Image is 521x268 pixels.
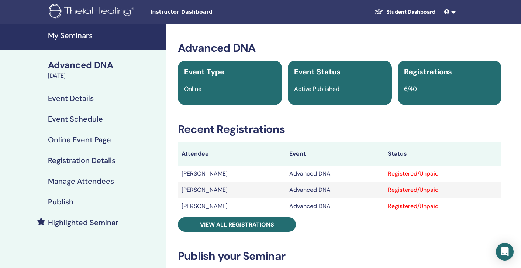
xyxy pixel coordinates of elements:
h4: Manage Attendees [48,177,114,186]
span: Event Type [184,67,224,77]
div: Advanced DNA [48,59,162,71]
span: Active Published [294,85,339,93]
td: Advanced DNA [286,182,384,198]
img: graduation-cap-white.svg [375,9,383,15]
h4: Event Schedule [48,115,103,123]
td: Advanced DNA [286,166,384,182]
th: Event [286,142,384,166]
h3: Advanced DNA [178,41,501,55]
h4: Event Details [48,94,94,103]
div: Registered/Unpaid [388,186,498,194]
span: 6/40 [404,85,417,93]
div: Registered/Unpaid [388,169,498,178]
h4: Publish [48,197,73,206]
span: Registrations [404,67,452,77]
span: Instructor Dashboard [150,8,261,16]
span: Event Status [294,67,341,77]
a: Advanced DNA[DATE] [44,59,166,80]
td: Advanced DNA [286,198,384,214]
h4: My Seminars [48,31,162,40]
img: logo.png [49,4,137,20]
th: Attendee [178,142,286,166]
span: Online [184,85,201,93]
a: Student Dashboard [369,5,441,19]
td: [PERSON_NAME] [178,182,286,198]
th: Status [384,142,502,166]
h4: Online Event Page [48,135,111,144]
div: [DATE] [48,71,162,80]
td: [PERSON_NAME] [178,198,286,214]
div: Open Intercom Messenger [496,243,514,261]
h4: Registration Details [48,156,115,165]
div: Registered/Unpaid [388,202,498,211]
td: [PERSON_NAME] [178,166,286,182]
span: View all registrations [200,221,274,228]
a: View all registrations [178,217,296,232]
h3: Recent Registrations [178,123,501,136]
h3: Publish your Seminar [178,250,501,263]
h4: Highlighted Seminar [48,218,118,227]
